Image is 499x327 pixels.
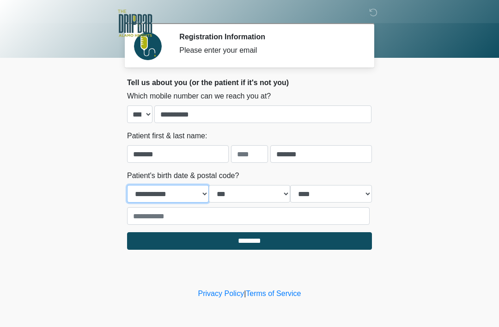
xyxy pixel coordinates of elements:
label: Patient's birth date & postal code? [127,170,239,181]
a: | [244,290,246,297]
div: Please enter your email [179,45,358,56]
label: Which mobile number can we reach you at? [127,91,271,102]
h2: Tell us about you (or the patient if it's not you) [127,78,372,87]
label: Patient first & last name: [127,130,207,142]
a: Terms of Service [246,290,301,297]
img: The DRIPBaR - Alamo Heights Logo [118,7,152,40]
a: Privacy Policy [198,290,244,297]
